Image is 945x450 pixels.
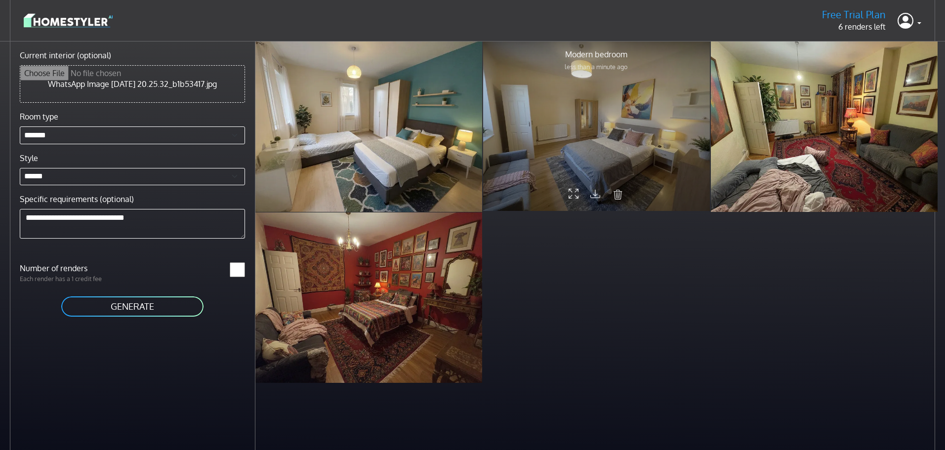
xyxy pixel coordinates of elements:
[14,274,132,284] p: Each render has a 1 credit fee
[24,12,113,29] img: logo-3de290ba35641baa71223ecac5eacb59cb85b4c7fdf211dc9aaecaaee71ea2f8.svg
[565,48,628,60] p: Modern bedroom
[565,62,628,72] p: less than a minute ago
[822,8,886,21] h5: Free Trial Plan
[20,49,111,61] label: Current interior (optional)
[14,262,132,274] label: Number of renders
[822,21,886,33] p: 6 renders left
[20,152,38,164] label: Style
[60,295,205,318] button: GENERATE
[20,193,134,205] label: Specific requirements (optional)
[20,111,58,123] label: Room type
